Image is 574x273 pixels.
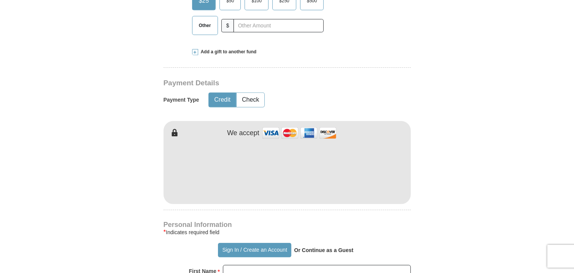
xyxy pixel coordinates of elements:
[164,79,358,88] h3: Payment Details
[237,93,264,107] button: Check
[164,97,199,103] h5: Payment Type
[218,243,291,257] button: Sign In / Create an Account
[209,93,236,107] button: Credit
[294,247,353,253] strong: Or Continue as a Guest
[198,49,257,55] span: Add a gift to another fund
[234,19,324,32] input: Other Amount
[164,228,411,237] div: Indicates required field
[227,129,259,137] h4: We accept
[164,222,411,228] h4: Personal Information
[221,19,234,32] span: $
[261,125,337,141] img: credit cards accepted
[195,20,215,31] span: Other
